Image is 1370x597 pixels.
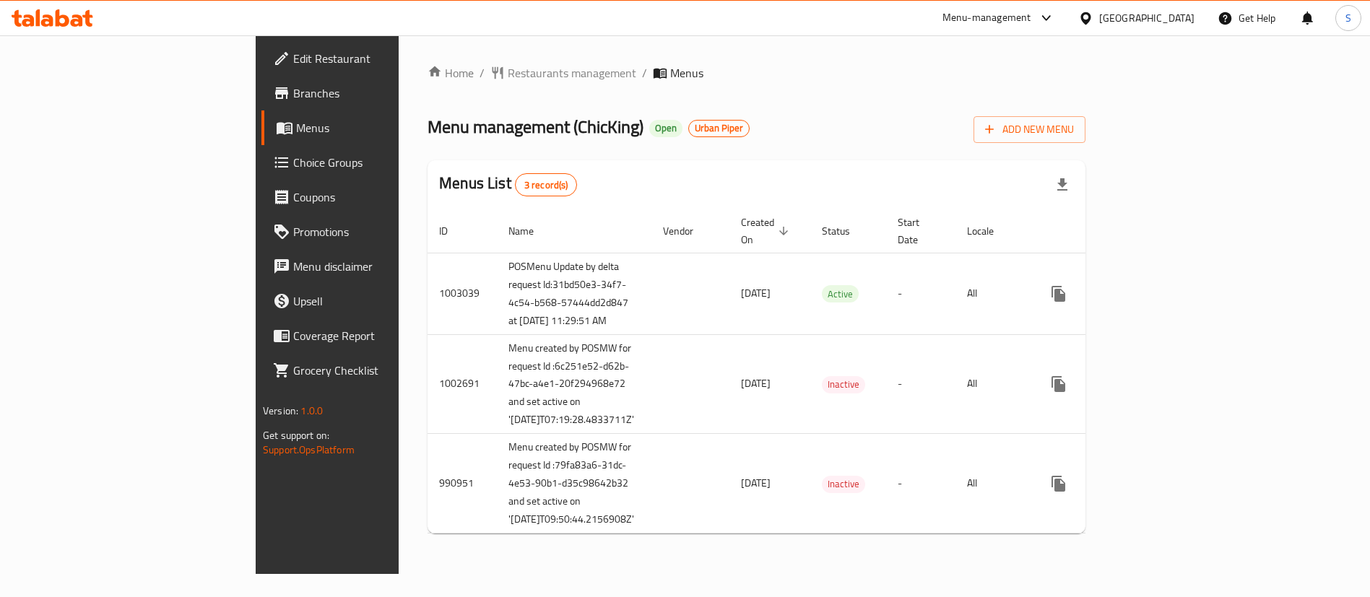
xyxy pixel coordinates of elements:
a: Upsell [261,284,485,318]
span: 3 record(s) [516,178,577,192]
div: Active [822,285,859,302]
span: Coverage Report [293,327,473,344]
span: Inactive [822,476,865,492]
span: Get support on: [263,426,329,445]
span: Menus [670,64,703,82]
button: more [1041,466,1076,501]
span: Open [649,122,682,134]
button: Change Status [1076,466,1111,501]
span: Version: [263,401,298,420]
div: Export file [1045,167,1080,202]
span: Promotions [293,223,473,240]
span: ID [439,222,467,240]
span: 1.0.0 [300,401,323,420]
span: Active [822,286,859,302]
a: Promotions [261,214,485,249]
a: Menus [261,110,485,145]
span: [DATE] [741,374,771,393]
td: - [886,334,955,434]
a: Support.OpsPlatform [263,440,355,459]
td: - [886,253,955,334]
a: Choice Groups [261,145,485,180]
div: Open [649,120,682,137]
th: Actions [1030,209,1192,253]
a: Coverage Report [261,318,485,353]
span: Upsell [293,292,473,310]
span: Add New Menu [985,121,1074,139]
span: Menus [296,119,473,136]
span: Locale [967,222,1013,240]
button: more [1041,276,1076,311]
td: Menu created by POSMW for request Id :6c251e52-d62b-47bc-a4e1-20f294968e72 and set active on '[DA... [497,334,651,434]
a: Branches [261,76,485,110]
span: Urban Piper [689,122,749,134]
a: Grocery Checklist [261,353,485,388]
div: [GEOGRAPHIC_DATA] [1099,10,1195,26]
div: Total records count [515,173,578,196]
table: enhanced table [428,209,1192,534]
td: All [955,253,1030,334]
li: / [642,64,647,82]
span: S [1345,10,1351,26]
span: Grocery Checklist [293,362,473,379]
nav: breadcrumb [428,64,1085,82]
span: Start Date [898,214,938,248]
div: Inactive [822,476,865,493]
h2: Menus List [439,173,577,196]
span: [DATE] [741,284,771,302]
span: Menu disclaimer [293,258,473,275]
span: Menu management ( ChicKing ) [428,110,643,143]
td: - [886,434,955,533]
button: Change Status [1076,367,1111,401]
span: Name [508,222,552,240]
span: Status [822,222,869,240]
div: Menu-management [942,9,1031,27]
span: Branches [293,84,473,102]
span: Edit Restaurant [293,50,473,67]
button: Change Status [1076,276,1111,311]
span: Choice Groups [293,154,473,171]
td: POSMenu Update by delta request Id:31bd50e3-34f7-4c54-b568-57444dd2d847 at [DATE] 11:29:51 AM [497,253,651,334]
span: [DATE] [741,474,771,492]
a: Restaurants management [490,64,636,82]
span: Inactive [822,376,865,393]
span: Restaurants management [508,64,636,82]
td: All [955,334,1030,434]
td: Menu created by POSMW for request Id :79fa83a6-31dc-4e53-90b1-d35c98642b32 and set active on '[DA... [497,434,651,533]
span: Created On [741,214,793,248]
span: Vendor [663,222,712,240]
span: Coupons [293,188,473,206]
button: more [1041,367,1076,401]
button: Add New Menu [974,116,1085,143]
a: Coupons [261,180,485,214]
a: Menu disclaimer [261,249,485,284]
td: All [955,434,1030,533]
a: Edit Restaurant [261,41,485,76]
